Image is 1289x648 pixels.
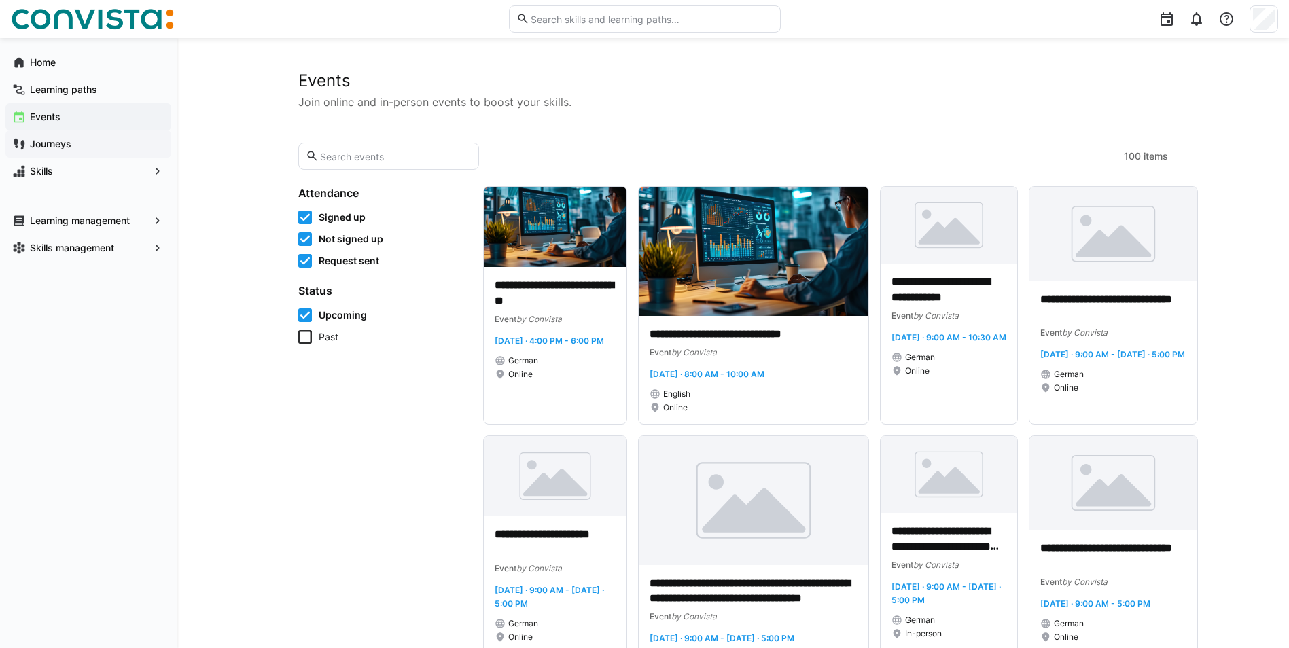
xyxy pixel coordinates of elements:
[298,186,467,200] h4: Attendance
[1054,369,1084,380] span: German
[1062,577,1108,587] span: by Convista
[650,633,794,643] span: [DATE] · 9:00 AM - [DATE] · 5:00 PM
[1040,349,1185,359] span: [DATE] · 9:00 AM - [DATE] · 5:00 PM
[663,389,690,399] span: English
[891,332,1006,342] span: [DATE] · 9:00 AM - 10:30 AM
[905,615,935,626] span: German
[319,232,383,246] span: Not signed up
[905,365,930,376] span: Online
[516,563,562,573] span: by Convista
[484,436,627,516] img: image
[1040,598,1150,609] span: [DATE] · 9:00 AM - 5:00 PM
[484,187,627,267] img: image
[913,560,959,570] span: by Convista
[891,310,913,321] span: Event
[891,560,913,570] span: Event
[639,187,868,316] img: image
[495,563,516,573] span: Event
[1062,327,1108,338] span: by Convista
[516,314,562,324] span: by Convista
[508,618,538,629] span: German
[1040,327,1062,338] span: Event
[650,369,764,379] span: [DATE] · 8:00 AM - 10:00 AM
[671,347,717,357] span: by Convista
[1124,149,1141,163] span: 100
[663,402,688,413] span: Online
[319,254,379,268] span: Request sent
[1054,618,1084,629] span: German
[881,187,1018,264] img: image
[650,611,671,622] span: Event
[319,308,367,322] span: Upcoming
[298,94,1168,110] p: Join online and in-person events to boost your skills.
[639,436,868,565] img: image
[1029,436,1197,530] img: image
[298,71,1168,91] h2: Events
[529,13,773,25] input: Search skills and learning paths…
[508,369,533,380] span: Online
[1054,382,1078,393] span: Online
[1144,149,1168,163] span: items
[1040,577,1062,587] span: Event
[891,581,1001,605] span: [DATE] · 9:00 AM - [DATE] · 5:00 PM
[298,284,467,298] h4: Status
[905,352,935,363] span: German
[319,330,338,344] span: Past
[1054,632,1078,643] span: Online
[508,632,533,643] span: Online
[881,436,1018,513] img: image
[495,585,604,609] span: [DATE] · 9:00 AM - [DATE] · 5:00 PM
[650,347,671,357] span: Event
[319,150,472,162] input: Search events
[1029,187,1197,281] img: image
[508,355,538,366] span: German
[671,611,717,622] span: by Convista
[495,314,516,324] span: Event
[913,310,959,321] span: by Convista
[905,628,942,639] span: In-person
[495,336,604,346] span: [DATE] · 4:00 PM - 6:00 PM
[319,211,366,224] span: Signed up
